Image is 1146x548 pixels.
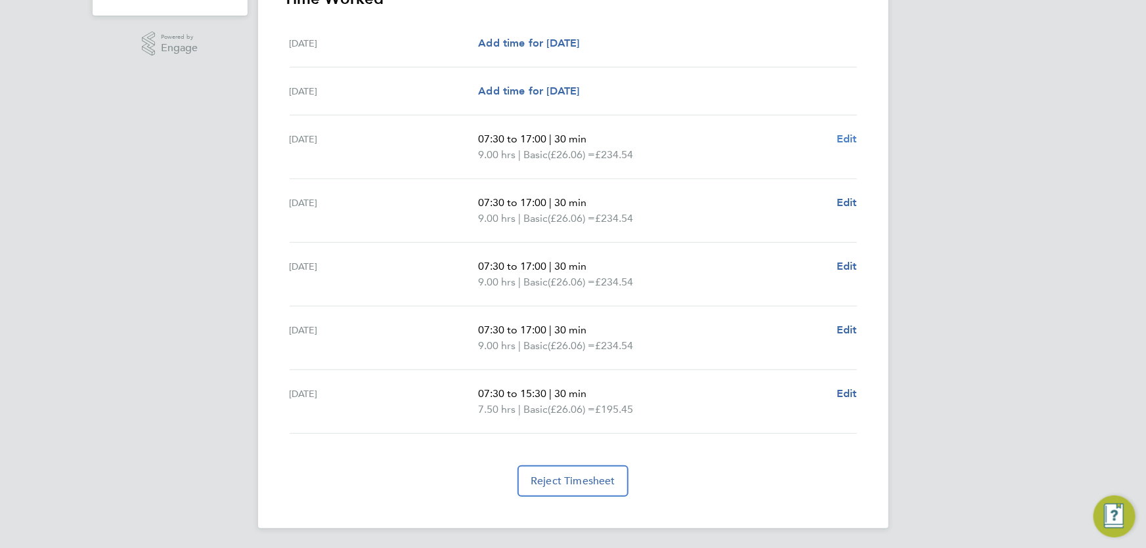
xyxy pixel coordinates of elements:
[518,212,521,224] span: |
[548,276,595,288] span: (£26.06) =
[290,35,479,51] div: [DATE]
[549,387,552,400] span: |
[523,211,548,226] span: Basic
[478,85,579,97] span: Add time for [DATE]
[478,324,546,336] span: 07:30 to 17:00
[549,196,552,209] span: |
[478,212,516,224] span: 9.00 hrs
[478,403,516,415] span: 7.50 hrs
[478,133,546,145] span: 07:30 to 17:00
[523,147,548,163] span: Basic
[478,83,579,99] a: Add time for [DATE]
[549,260,552,272] span: |
[478,148,516,161] span: 9.00 hrs
[478,35,579,51] a: Add time for [DATE]
[290,322,479,354] div: [DATE]
[290,386,479,417] div: [DATE]
[549,133,552,145] span: |
[554,133,586,145] span: 30 min
[595,403,633,415] span: £195.45
[518,465,628,497] button: Reject Timesheet
[554,260,586,272] span: 30 min
[523,402,548,417] span: Basic
[837,386,857,402] a: Edit
[548,339,595,352] span: (£26.06) =
[161,43,198,54] span: Engage
[548,403,595,415] span: (£26.06) =
[554,387,586,400] span: 30 min
[518,276,521,288] span: |
[478,196,546,209] span: 07:30 to 17:00
[837,196,857,209] span: Edit
[518,148,521,161] span: |
[837,133,857,145] span: Edit
[837,322,857,338] a: Edit
[531,474,615,488] span: Reject Timesheet
[837,131,857,147] a: Edit
[290,83,479,99] div: [DATE]
[478,387,546,400] span: 07:30 to 15:30
[478,339,516,352] span: 9.00 hrs
[837,387,857,400] span: Edit
[548,212,595,224] span: (£26.06) =
[554,324,586,336] span: 30 min
[595,339,633,352] span: £234.54
[1093,495,1135,537] button: Engage Resource Center
[518,403,521,415] span: |
[549,324,552,336] span: |
[595,276,633,288] span: £234.54
[554,196,586,209] span: 30 min
[523,338,548,354] span: Basic
[478,260,546,272] span: 07:30 to 17:00
[290,195,479,226] div: [DATE]
[595,148,633,161] span: £234.54
[837,195,857,211] a: Edit
[290,259,479,290] div: [DATE]
[595,212,633,224] span: £234.54
[837,259,857,274] a: Edit
[837,260,857,272] span: Edit
[290,131,479,163] div: [DATE]
[142,32,198,56] a: Powered byEngage
[478,37,579,49] span: Add time for [DATE]
[523,274,548,290] span: Basic
[518,339,521,352] span: |
[478,276,516,288] span: 9.00 hrs
[161,32,198,43] span: Powered by
[548,148,595,161] span: (£26.06) =
[837,324,857,336] span: Edit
